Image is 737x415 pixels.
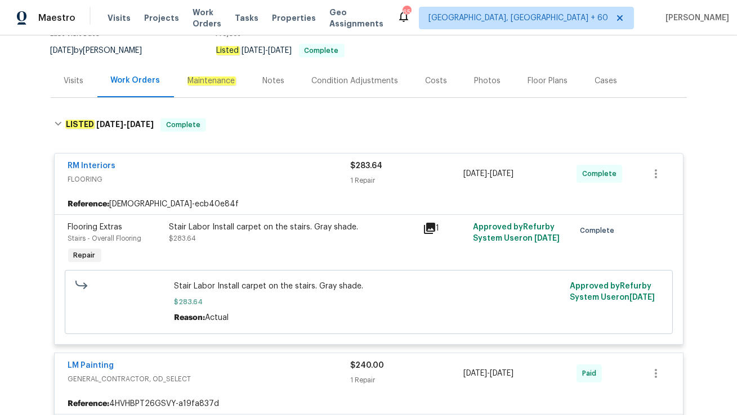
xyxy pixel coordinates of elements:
span: Tasks [235,14,258,22]
div: LISTED [DATE]-[DATE]Complete [51,107,687,143]
span: - [463,368,513,379]
em: Listed [216,46,240,55]
span: Reason: [174,314,205,322]
div: Costs [426,75,448,87]
span: $283.64 [174,296,563,308]
span: Approved by Refurby System User on [570,282,655,301]
div: 653 [403,7,410,18]
span: [DATE] [490,369,513,377]
span: [DATE] [96,120,123,128]
div: Cases [595,75,618,87]
span: Actual [205,314,229,322]
span: Complete [162,119,205,130]
span: Complete [582,168,621,179]
div: Notes [263,75,285,87]
b: Reference: [68,398,110,409]
span: [DATE] [629,294,655,301]
span: [DATE] [490,170,513,178]
span: - [463,168,513,179]
div: Photos [475,75,501,87]
div: by [PERSON_NAME] [51,44,156,57]
span: FLOORING [68,174,351,185]
span: Visits [108,12,131,24]
span: Complete [300,47,343,54]
a: RM Interiors [68,162,116,170]
span: [DATE] [534,234,560,242]
a: LM Painting [68,362,114,369]
span: $283.64 [169,235,196,242]
div: [DEMOGRAPHIC_DATA]-ecb40e84f [55,194,683,214]
span: Stairs - Overall Flooring [68,235,142,242]
div: Floor Plans [528,75,568,87]
b: Reference: [68,199,110,210]
span: Geo Assignments [329,7,383,29]
div: Condition Adjustments [312,75,399,87]
span: - [96,120,154,128]
span: $240.00 [351,362,385,369]
div: 1 Repair [351,375,464,386]
span: [DATE] [463,369,487,377]
div: 1 Repair [351,175,464,186]
span: Stair Labor Install carpet on the stairs. Gray shade. [174,281,563,292]
span: [DATE] [269,47,292,55]
div: 4HVHBPT26GSVY-a19fa837d [55,394,683,414]
span: [DATE] [463,170,487,178]
span: [DATE] [51,47,74,55]
span: Work Orders [193,7,221,29]
div: Stair Labor Install carpet on the stairs. Gray shade. [169,222,416,233]
div: 1 [423,222,467,235]
span: Paid [582,368,601,379]
span: - [242,47,292,55]
span: [DATE] [127,120,154,128]
em: Maintenance [187,76,236,85]
div: Work Orders [111,75,160,86]
span: Maestro [38,12,75,24]
span: [PERSON_NAME] [661,12,729,24]
span: Projects [144,12,179,24]
span: GENERAL_CONTRACTOR, OD_SELECT [68,373,351,385]
span: [GEOGRAPHIC_DATA], [GEOGRAPHIC_DATA] + 60 [428,12,608,24]
span: $283.64 [351,162,383,170]
span: [DATE] [242,47,266,55]
em: LISTED [65,120,95,129]
span: Repair [69,250,100,261]
span: Properties [272,12,316,24]
span: Complete [580,225,619,236]
span: Flooring Extras [68,223,123,231]
span: Approved by Refurby System User on [473,223,560,242]
div: Visits [64,75,84,87]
